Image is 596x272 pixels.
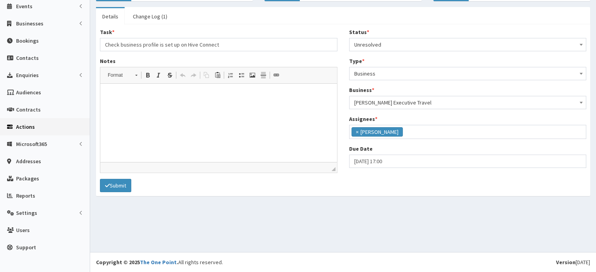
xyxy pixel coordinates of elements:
span: Support [16,244,36,251]
a: Link (Ctrl+L) [271,70,282,80]
a: Insert/Remove Numbered List [225,70,236,80]
b: Version [556,259,576,266]
a: Insert Horizontal Line [258,70,269,80]
span: Users [16,227,30,234]
label: Notes [100,57,116,65]
a: Details [96,8,125,25]
strong: Copyright © 2025 . [96,259,178,266]
a: Strike Through [164,70,175,80]
span: Format [104,70,131,80]
a: Insert/Remove Bulleted List [236,70,247,80]
a: Image [247,70,258,80]
iframe: Rich Text Editor, notes [100,84,337,162]
span: Drag to resize [332,167,335,171]
span: Clark Executive Travel [354,97,582,108]
label: Task [100,28,114,36]
li: Jessica Carrington [351,127,403,137]
a: The One Point [140,259,177,266]
span: Contacts [16,54,39,61]
span: Addresses [16,158,41,165]
span: Business [354,68,582,79]
span: Packages [16,175,39,182]
span: Enquiries [16,72,39,79]
div: [DATE] [556,258,590,266]
span: × [356,128,359,136]
label: Due Date [349,145,373,153]
label: Status [349,28,369,36]
span: Microsoft365 [16,141,47,148]
a: Copy (Ctrl+C) [201,70,212,80]
span: Business [349,67,587,80]
a: Change Log (1) [127,8,174,25]
a: Format [103,70,141,81]
a: Redo (Ctrl+Y) [188,70,199,80]
span: Bookings [16,37,39,44]
label: Assignees [349,115,377,123]
span: Audiences [16,89,41,96]
span: Reports [16,192,35,199]
span: Events [16,3,33,10]
span: Businesses [16,20,43,27]
a: Bold (Ctrl+B) [142,70,153,80]
span: Settings [16,209,37,216]
a: Undo (Ctrl+Z) [177,70,188,80]
label: Business [349,86,374,94]
span: Unresolved [349,38,587,51]
footer: All rights reserved. [90,252,596,272]
a: Italic (Ctrl+I) [153,70,164,80]
a: Paste (Ctrl+V) [212,70,223,80]
span: Actions [16,123,35,130]
span: Unresolved [354,39,582,50]
label: Type [349,57,364,65]
span: Clark Executive Travel [349,96,587,109]
button: Submit [100,179,131,192]
span: Contracts [16,106,41,113]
